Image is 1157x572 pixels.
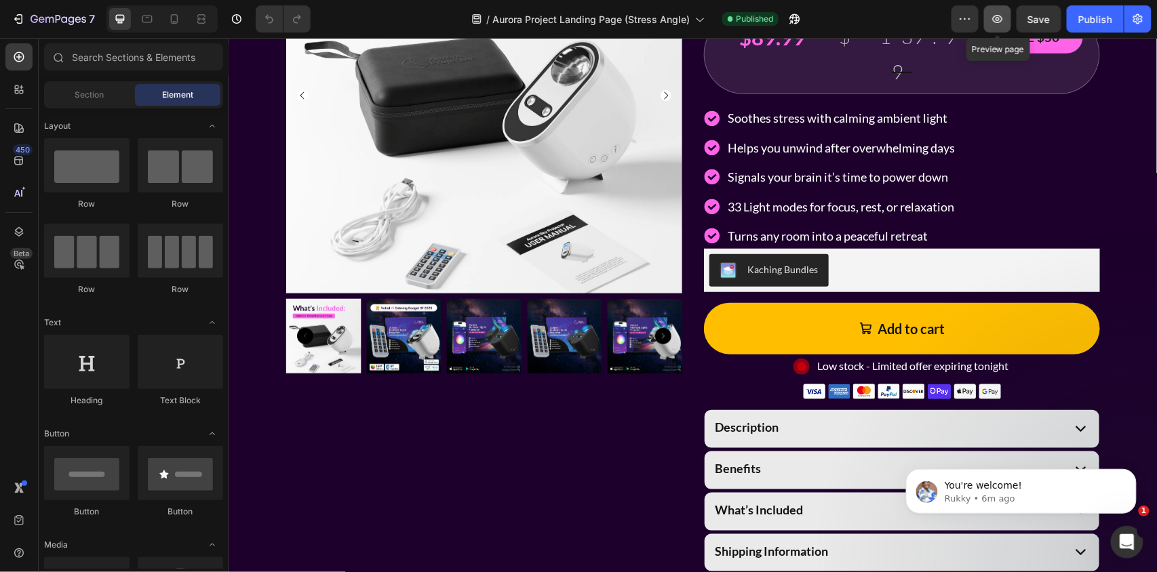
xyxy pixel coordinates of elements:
div: Button [138,506,223,518]
div: Row [44,198,130,210]
button: Carousel Next Arrow [432,52,443,63]
span: Section [75,89,104,101]
iframe: Intercom notifications message [886,441,1157,535]
button: Add to cart [475,265,871,316]
span: Element [162,89,193,101]
div: Publish [1078,12,1112,26]
span: 33 Light modes for focus, rest, or relaxation [499,161,726,176]
button: Kaching Bundles [481,216,600,249]
button: 7 [5,5,101,33]
span: Toggle open [201,115,223,137]
span: Published [736,13,773,25]
span: Soothes stress with calming ambient light [499,73,719,87]
span: Layout [44,120,71,132]
span: Text [44,316,61,329]
div: Kaching Bundles [519,224,589,239]
div: Row [44,283,130,295]
span: Turns any room into a peaceful retreat [499,190,699,205]
div: Row [138,283,223,295]
strong: What’s Included [486,464,574,479]
div: Text Block [138,394,223,407]
img: KachingBundles.png [492,224,508,241]
div: 450 [13,144,33,155]
div: Undo/Redo [256,5,311,33]
strong: Benefits [486,423,532,438]
strong: Description [486,382,550,396]
div: Beta [10,248,33,259]
button: Carousel Back Arrow [68,290,85,306]
span: Media [44,539,68,551]
div: Row [138,198,223,210]
input: Search Sections & Elements [44,43,223,70]
button: Carousel Next Arrow [427,290,443,306]
button: Publish [1067,5,1124,33]
div: Heading [44,394,130,407]
span: 1 [1139,506,1150,516]
iframe: Intercom live chat [1111,526,1143,558]
strong: Shipping Information [486,506,600,520]
div: Add to cart [650,279,717,303]
span: Helps you unwind after overwhelming days [499,102,726,117]
div: Button [44,506,130,518]
span: Button [44,428,69,440]
span: Toggle open [201,312,223,333]
p: 7 [89,11,95,27]
img: gempages_580897066922804142-489b9374-c34d-4666-abeb-9a1a68591faf.png [574,346,772,361]
span: Signals your brain it’s time to power down [499,131,720,146]
span: Toggle open [201,423,223,445]
span: Save [1028,14,1051,25]
span: / [486,12,490,26]
span: Aurora Project Landing Page (Stress Angle) [492,12,690,26]
p: Low stock - Limited offer expiring tonight [589,319,780,338]
span: Toggle open [201,534,223,556]
button: Save [1017,5,1061,33]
